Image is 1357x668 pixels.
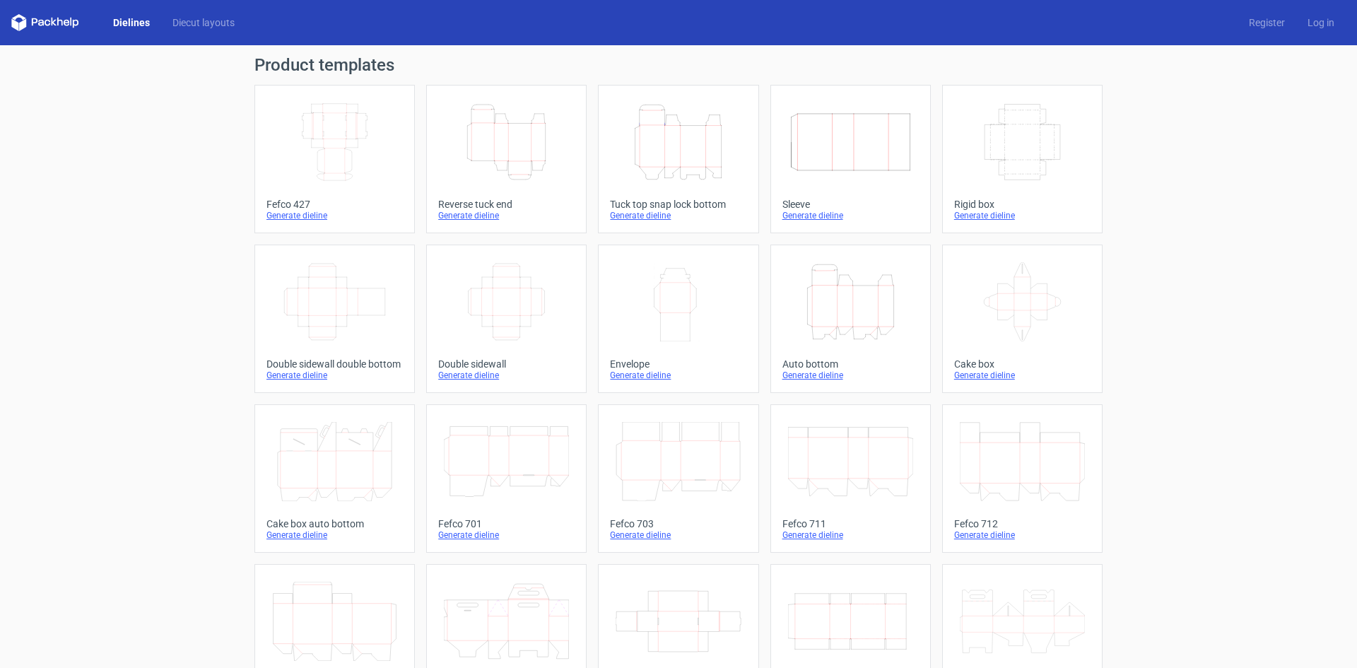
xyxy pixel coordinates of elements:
[438,518,575,529] div: Fefco 701
[782,518,919,529] div: Fefco 711
[438,199,575,210] div: Reverse tuck end
[610,358,746,370] div: Envelope
[954,529,1091,541] div: Generate dieline
[782,199,919,210] div: Sleeve
[266,529,403,541] div: Generate dieline
[266,210,403,221] div: Generate dieline
[254,404,415,553] a: Cake box auto bottomGenerate dieline
[598,245,758,393] a: EnvelopeGenerate dieline
[1296,16,1346,30] a: Log in
[266,370,403,381] div: Generate dieline
[426,245,587,393] a: Double sidewallGenerate dieline
[598,85,758,233] a: Tuck top snap lock bottomGenerate dieline
[782,210,919,221] div: Generate dieline
[942,404,1103,553] a: Fefco 712Generate dieline
[954,199,1091,210] div: Rigid box
[610,370,746,381] div: Generate dieline
[426,85,587,233] a: Reverse tuck endGenerate dieline
[1238,16,1296,30] a: Register
[102,16,161,30] a: Dielines
[782,370,919,381] div: Generate dieline
[942,245,1103,393] a: Cake boxGenerate dieline
[942,85,1103,233] a: Rigid boxGenerate dieline
[610,210,746,221] div: Generate dieline
[161,16,246,30] a: Diecut layouts
[954,210,1091,221] div: Generate dieline
[954,358,1091,370] div: Cake box
[610,518,746,529] div: Fefco 703
[954,518,1091,529] div: Fefco 712
[770,245,931,393] a: Auto bottomGenerate dieline
[266,358,403,370] div: Double sidewall double bottom
[782,358,919,370] div: Auto bottom
[610,199,746,210] div: Tuck top snap lock bottom
[438,210,575,221] div: Generate dieline
[254,245,415,393] a: Double sidewall double bottomGenerate dieline
[770,404,931,553] a: Fefco 711Generate dieline
[954,370,1091,381] div: Generate dieline
[770,85,931,233] a: SleeveGenerate dieline
[438,358,575,370] div: Double sidewall
[438,529,575,541] div: Generate dieline
[266,199,403,210] div: Fefco 427
[598,404,758,553] a: Fefco 703Generate dieline
[254,85,415,233] a: Fefco 427Generate dieline
[782,529,919,541] div: Generate dieline
[254,57,1103,74] h1: Product templates
[438,370,575,381] div: Generate dieline
[426,404,587,553] a: Fefco 701Generate dieline
[266,518,403,529] div: Cake box auto bottom
[610,529,746,541] div: Generate dieline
